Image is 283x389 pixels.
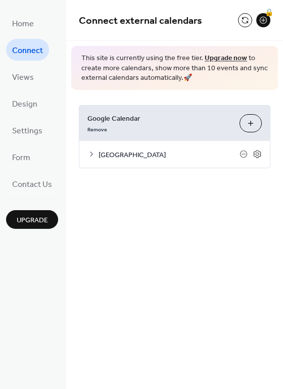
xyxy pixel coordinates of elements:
a: Home [6,12,40,34]
a: Design [6,92,43,114]
a: Connect [6,39,49,61]
span: [GEOGRAPHIC_DATA] [99,150,240,160]
span: Settings [12,123,42,139]
span: Google Calendar [87,113,231,124]
span: Connect external calendars [79,11,202,31]
span: Remove [87,126,107,133]
button: Upgrade [6,210,58,229]
span: Views [12,70,34,85]
span: Form [12,150,30,166]
span: This site is currently using the free tier. to create more calendars, show more than 10 events an... [81,54,268,83]
span: Home [12,16,34,32]
span: Design [12,96,37,112]
a: Upgrade now [205,52,247,65]
span: Upgrade [17,215,48,226]
a: Contact Us [6,173,58,194]
span: Contact Us [12,177,52,192]
span: Connect [12,43,43,59]
a: Settings [6,119,49,141]
a: Views [6,66,40,87]
a: Form [6,146,36,168]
